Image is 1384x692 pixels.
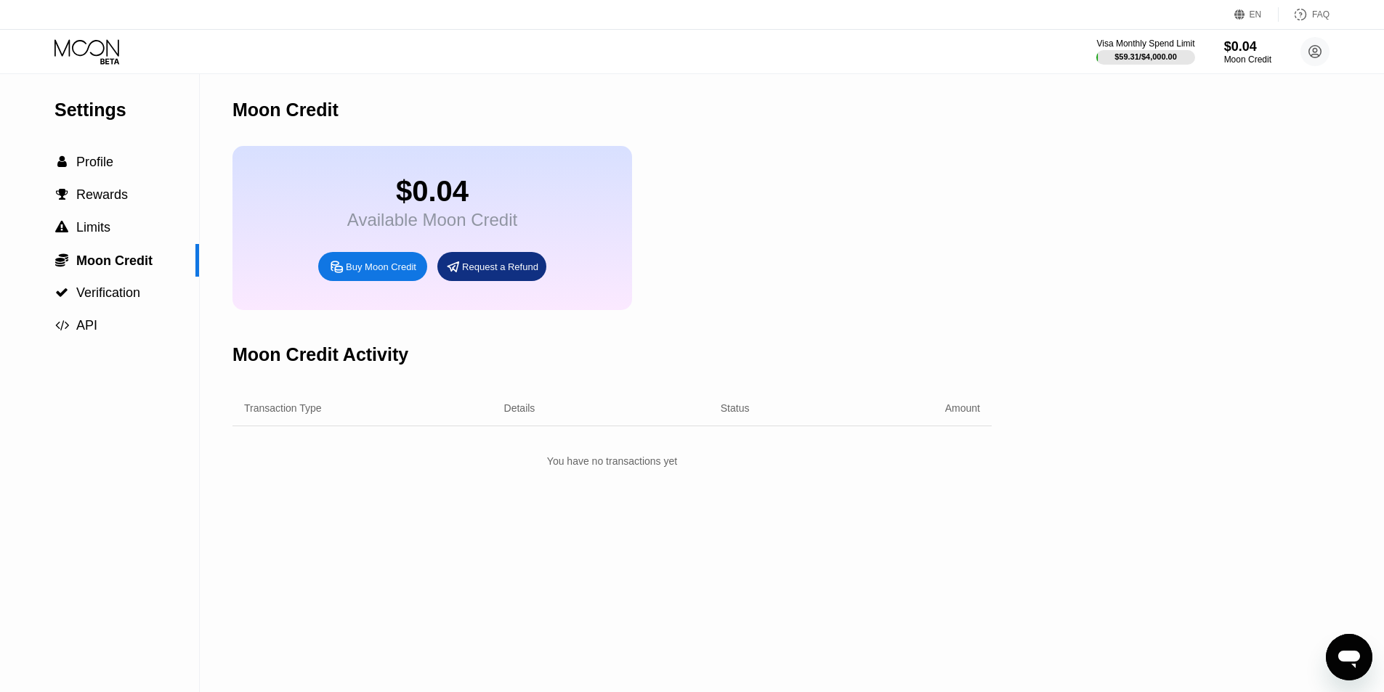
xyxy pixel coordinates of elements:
div: Moon Credit [1224,54,1271,65]
div: Visa Monthly Spend Limit$59.31/$4,000.00 [1096,38,1194,65]
iframe: زر إطلاق نافذة المراسلة [1326,634,1372,680]
span: Profile [76,155,113,169]
span: Rewards [76,187,128,202]
div: $59.31 / $4,000.00 [1114,52,1177,61]
div: Available Moon Credit [347,210,517,230]
span:  [55,221,68,234]
div: Buy Moon Credit [318,252,427,281]
div:  [54,286,69,299]
div: EN [1250,9,1262,20]
div:  [54,319,69,332]
span:  [56,188,68,201]
div: Amount [945,402,980,414]
div: FAQ [1279,7,1330,22]
div: Moon Credit [232,99,339,121]
div: Details [504,402,535,414]
div:  [54,188,69,201]
div: Request a Refund [462,261,538,273]
span: Moon Credit [76,253,153,268]
div: $0.04 [347,175,517,208]
div: $0.04 [1224,39,1271,54]
div: Transaction Type [244,402,322,414]
div: You have no transactions yet [232,448,992,474]
div: FAQ [1312,9,1330,20]
div:  [54,221,69,234]
div:  [54,155,69,168]
div: EN [1234,7,1279,22]
span:  [57,155,67,168]
div: Moon Credit Activity [232,344,408,365]
div: $0.04Moon Credit [1224,39,1271,65]
span: Limits [76,220,110,235]
span: API [76,318,97,333]
span: Verification [76,285,140,300]
div: Request a Refund [437,252,546,281]
div: Status [721,402,750,414]
span:  [55,286,68,299]
span:  [55,319,69,332]
div: Buy Moon Credit [346,261,416,273]
div: Settings [54,99,199,121]
div:  [54,253,69,267]
span:  [55,253,68,267]
div: Visa Monthly Spend Limit [1096,38,1194,49]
